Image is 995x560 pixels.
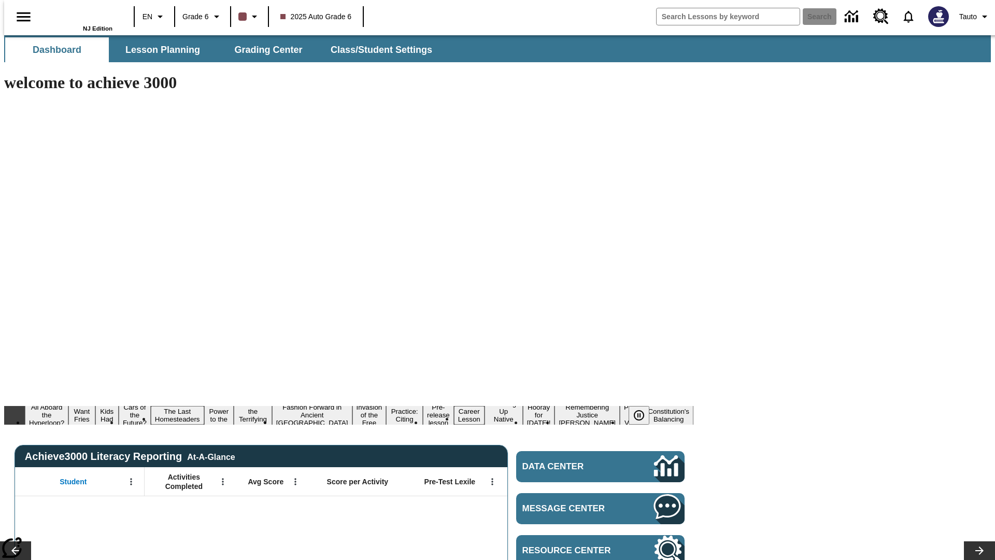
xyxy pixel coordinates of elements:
[111,37,215,62] button: Lesson Planning
[620,402,644,428] button: Slide 16 Point of View
[217,37,320,62] button: Grading Center
[4,37,442,62] div: SubNavbar
[123,474,139,489] button: Open Menu
[4,73,693,92] h1: welcome to achieve 3000
[33,44,81,56] span: Dashboard
[322,37,440,62] button: Class/Student Settings
[522,461,619,472] span: Data Center
[928,6,949,27] img: Avatar
[25,402,68,428] button: Slide 1 All Aboard the Hyperloop?
[83,25,112,32] span: NJ Edition
[8,2,39,32] button: Open side menu
[386,398,423,432] button: Slide 10 Mixed Practice: Citing Evidence
[288,474,303,489] button: Open Menu
[331,44,432,56] span: Class/Student Settings
[424,477,476,486] span: Pre-Test Lexile
[955,7,995,26] button: Profile/Settings
[234,398,272,432] button: Slide 7 Attack of the Terrifying Tomatoes
[280,11,352,22] span: 2025 Auto Grade 6
[150,472,218,491] span: Activities Completed
[187,451,235,462] div: At-A-Glance
[45,5,112,25] a: Home
[629,406,660,425] div: Pause
[454,406,485,425] button: Slide 12 Career Lesson
[204,398,234,432] button: Slide 6 Solar Power to the People
[522,545,623,556] span: Resource Center
[248,477,283,486] span: Avg Score
[234,7,265,26] button: Class color is dark brown. Change class color
[143,11,152,22] span: EN
[485,398,523,432] button: Slide 13 Cooking Up Native Traditions
[485,474,500,489] button: Open Menu
[234,44,302,56] span: Grading Center
[25,451,235,463] span: Achieve3000 Literacy Reporting
[45,4,112,32] div: Home
[516,493,685,524] a: Message Center
[867,3,895,31] a: Resource Center, Will open in new tab
[516,451,685,482] a: Data Center
[838,3,867,31] a: Data Center
[138,7,171,26] button: Language: EN, Select a language
[182,11,209,22] span: Grade 6
[178,7,227,26] button: Grade: Grade 6, Select a grade
[352,394,387,436] button: Slide 9 The Invasion of the Free CD
[95,390,119,440] button: Slide 3 Dirty Jobs Kids Had To Do
[555,402,620,428] button: Slide 15 Remembering Justice O'Connor
[895,3,922,30] a: Notifications
[964,541,995,560] button: Lesson carousel, Next
[4,35,991,62] div: SubNavbar
[125,44,200,56] span: Lesson Planning
[657,8,800,25] input: search field
[327,477,389,486] span: Score per Activity
[60,477,87,486] span: Student
[959,11,977,22] span: Tauto
[151,406,204,425] button: Slide 5 The Last Homesteaders
[629,406,649,425] button: Pause
[215,474,231,489] button: Open Menu
[922,3,955,30] button: Select a new avatar
[5,37,109,62] button: Dashboard
[423,402,454,428] button: Slide 11 Pre-release lesson
[68,390,95,440] button: Slide 2 Do You Want Fries With That?
[644,398,693,432] button: Slide 17 The Constitution's Balancing Act
[119,402,151,428] button: Slide 4 Cars of the Future?
[272,402,352,428] button: Slide 8 Fashion Forward in Ancient Rome
[522,503,623,514] span: Message Center
[523,402,555,428] button: Slide 14 Hooray for Constitution Day!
